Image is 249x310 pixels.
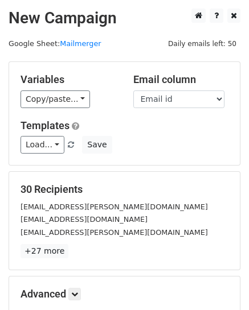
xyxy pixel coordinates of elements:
a: Daily emails left: 50 [164,39,240,48]
a: Templates [21,119,70,131]
h5: 30 Recipients [21,183,228,196]
span: Daily emails left: 50 [164,38,240,50]
small: [EMAIL_ADDRESS][PERSON_NAME][DOMAIN_NAME] [21,202,208,211]
iframe: Chat Widget [192,255,249,310]
small: [EMAIL_ADDRESS][PERSON_NAME][DOMAIN_NAME] [21,228,208,237]
h5: Email column [133,73,229,86]
h5: Variables [21,73,116,86]
small: [EMAIL_ADDRESS][DOMAIN_NAME] [21,215,148,224]
button: Save [82,136,112,154]
a: Mailmerger [60,39,101,48]
small: Google Sheet: [9,39,101,48]
a: Load... [21,136,64,154]
h5: Advanced [21,288,228,300]
a: +27 more [21,244,68,258]
h2: New Campaign [9,9,240,28]
a: Copy/paste... [21,90,90,108]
